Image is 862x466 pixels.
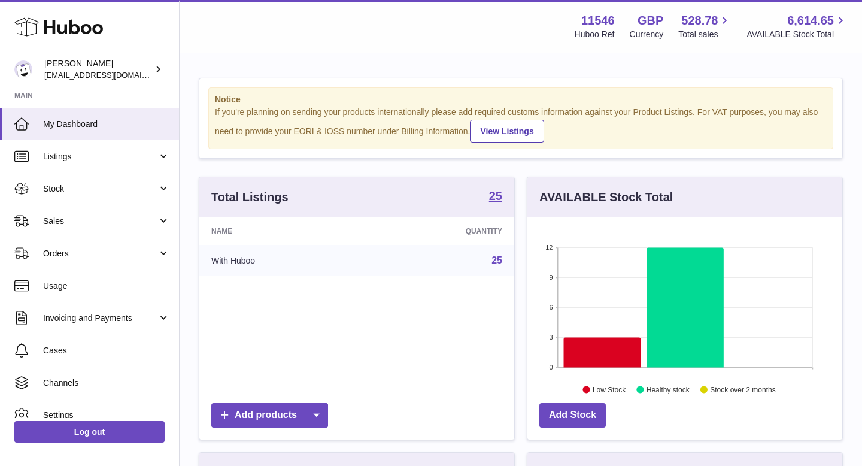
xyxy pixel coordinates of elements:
[43,183,157,195] span: Stock
[43,248,157,259] span: Orders
[746,13,848,40] a: 6,614.65 AVAILABLE Stock Total
[14,60,32,78] img: Info@stpalo.com
[681,13,718,29] span: 528.78
[215,94,827,105] strong: Notice
[549,364,553,371] text: 0
[549,274,553,281] text: 9
[549,304,553,311] text: 6
[43,119,170,130] span: My Dashboard
[365,217,514,245] th: Quantity
[470,120,544,143] a: View Listings
[545,244,553,251] text: 12
[199,245,365,276] td: With Huboo
[43,280,170,292] span: Usage
[43,216,157,227] span: Sales
[14,421,165,443] a: Log out
[549,334,553,341] text: 3
[638,13,663,29] strong: GBP
[489,190,502,204] a: 25
[746,29,848,40] span: AVAILABLE Stock Total
[491,255,502,265] a: 25
[710,385,775,394] text: Stock over 2 months
[43,151,157,162] span: Listings
[215,107,827,143] div: If you're planning on sending your products internationally please add required customs informati...
[575,29,615,40] div: Huboo Ref
[787,13,834,29] span: 6,614.65
[44,70,176,80] span: [EMAIL_ADDRESS][DOMAIN_NAME]
[539,189,673,205] h3: AVAILABLE Stock Total
[43,377,170,389] span: Channels
[211,189,289,205] h3: Total Listings
[44,58,152,81] div: [PERSON_NAME]
[43,410,170,421] span: Settings
[211,403,328,428] a: Add products
[539,403,606,428] a: Add Stock
[630,29,664,40] div: Currency
[43,345,170,356] span: Cases
[199,217,365,245] th: Name
[581,13,615,29] strong: 11546
[646,385,690,394] text: Healthy stock
[678,13,732,40] a: 528.78 Total sales
[43,313,157,324] span: Invoicing and Payments
[678,29,732,40] span: Total sales
[593,385,626,394] text: Low Stock
[489,190,502,202] strong: 25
